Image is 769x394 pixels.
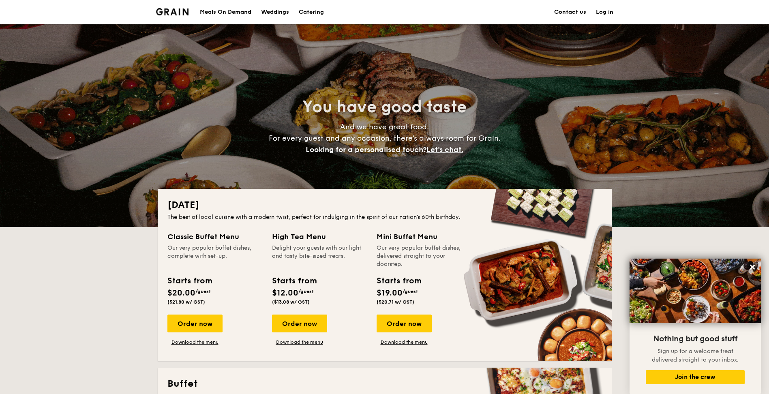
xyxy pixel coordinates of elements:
[167,288,195,298] span: $20.00
[272,275,316,287] div: Starts from
[272,339,327,345] a: Download the menu
[156,8,189,15] img: Grain
[272,299,310,305] span: ($13.08 w/ GST)
[646,370,745,384] button: Join the crew
[403,289,418,294] span: /guest
[272,288,298,298] span: $12.00
[272,231,367,242] div: High Tea Menu
[377,275,421,287] div: Starts from
[167,339,223,345] a: Download the menu
[377,339,432,345] a: Download the menu
[167,244,262,268] div: Our very popular buffet dishes, complete with set-up.
[167,199,602,212] h2: [DATE]
[377,315,432,332] div: Order now
[272,244,367,268] div: Delight your guests with our light and tasty bite-sized treats.
[630,259,761,323] img: DSC07876-Edit02-Large.jpeg
[377,288,403,298] span: $19.00
[653,334,737,344] span: Nothing but good stuff
[426,145,463,154] span: Let's chat.
[167,377,602,390] h2: Buffet
[167,299,205,305] span: ($21.80 w/ GST)
[195,289,211,294] span: /guest
[746,261,759,274] button: Close
[377,299,414,305] span: ($20.71 w/ GST)
[167,231,262,242] div: Classic Buffet Menu
[167,213,602,221] div: The best of local cuisine with a modern twist, perfect for indulging in the spirit of our nation’...
[652,348,739,363] span: Sign up for a welcome treat delivered straight to your inbox.
[377,244,471,268] div: Our very popular buffet dishes, delivered straight to your doorstep.
[167,275,212,287] div: Starts from
[272,315,327,332] div: Order now
[298,289,314,294] span: /guest
[167,315,223,332] div: Order now
[377,231,471,242] div: Mini Buffet Menu
[156,8,189,15] a: Logotype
